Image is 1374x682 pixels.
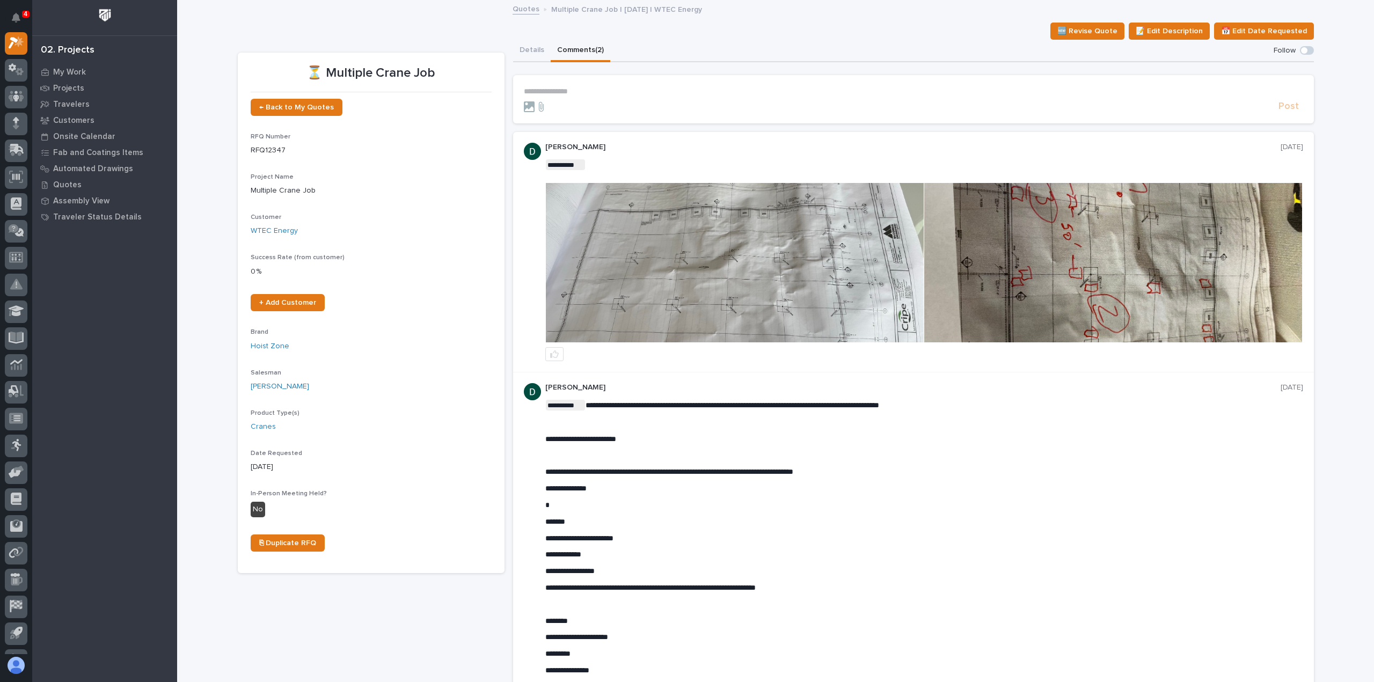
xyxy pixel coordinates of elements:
[251,185,492,196] p: Multiple Crane Job
[251,266,492,277] p: 0 %
[5,6,27,29] button: Notifications
[251,370,281,376] span: Salesman
[32,112,177,128] a: Customers
[32,209,177,225] a: Traveler Status Details
[551,40,610,62] button: Comments (2)
[251,225,298,237] a: WTEC Energy
[32,160,177,177] a: Automated Drawings
[251,502,265,517] div: No
[251,341,289,352] a: Hoist Zone
[513,2,539,14] a: Quotes
[53,100,90,109] p: Travelers
[251,421,276,432] a: Cranes
[24,10,27,18] p: 4
[1050,23,1124,40] button: 🆕 Revise Quote
[5,654,27,677] button: users-avatar
[251,450,302,457] span: Date Requested
[251,410,299,416] span: Product Type(s)
[53,180,82,190] p: Quotes
[32,96,177,112] a: Travelers
[53,196,109,206] p: Assembly View
[251,145,492,156] p: RFQ12347
[251,65,492,81] p: ⏳ Multiple Crane Job
[1221,25,1307,38] span: 📅 Edit Date Requested
[251,134,290,140] span: RFQ Number
[251,174,294,180] span: Project Name
[1129,23,1210,40] button: 📝 Edit Description
[1281,143,1303,152] p: [DATE]
[513,40,551,62] button: Details
[545,143,1281,152] p: [PERSON_NAME]
[1274,100,1303,113] button: Post
[32,144,177,160] a: Fab and Coatings Items
[53,84,84,93] p: Projects
[545,383,1281,392] p: [PERSON_NAME]
[551,3,702,14] p: Multiple Crane Job | [DATE] | WTEC Energy
[32,64,177,80] a: My Work
[13,13,27,30] div: Notifications4
[1214,23,1314,40] button: 📅 Edit Date Requested
[1274,46,1296,55] p: Follow
[251,99,342,116] a: ← Back to My Quotes
[53,212,142,222] p: Traveler Status Details
[251,329,268,335] span: Brand
[32,128,177,144] a: Onsite Calendar
[1057,25,1117,38] span: 🆕 Revise Quote
[524,143,541,160] img: ACg8ocJgdhFn4UJomsYM_ouCmoNuTXbjHW0N3LU2ED0DpQ4pt1V6hA=s96-c
[251,534,325,552] a: ⎘ Duplicate RFQ
[32,193,177,209] a: Assembly View
[53,132,115,142] p: Onsite Calendar
[1281,383,1303,392] p: [DATE]
[32,80,177,96] a: Projects
[259,539,316,547] span: ⎘ Duplicate RFQ
[251,490,327,497] span: In-Person Meeting Held?
[524,383,541,400] img: ACg8ocJgdhFn4UJomsYM_ouCmoNuTXbjHW0N3LU2ED0DpQ4pt1V6hA=s96-c
[1136,25,1203,38] span: 📝 Edit Description
[53,116,94,126] p: Customers
[545,347,564,361] button: like this post
[53,68,86,77] p: My Work
[53,164,133,174] p: Automated Drawings
[259,104,334,111] span: ← Back to My Quotes
[53,148,143,158] p: Fab and Coatings Items
[95,5,115,25] img: Workspace Logo
[251,381,309,392] a: [PERSON_NAME]
[32,177,177,193] a: Quotes
[251,294,325,311] a: + Add Customer
[1278,100,1299,113] span: Post
[251,461,492,473] p: [DATE]
[251,214,281,221] span: Customer
[41,45,94,56] div: 02. Projects
[251,254,345,261] span: Success Rate (from customer)
[259,299,316,306] span: + Add Customer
